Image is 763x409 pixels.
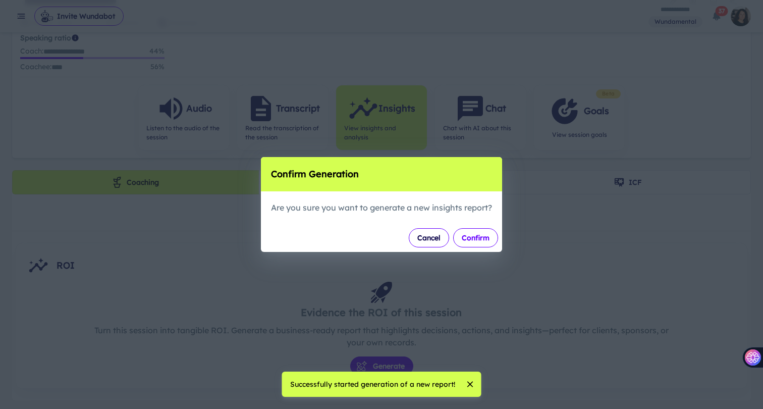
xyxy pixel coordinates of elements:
[409,228,449,247] button: Cancel
[290,375,455,394] div: Successfully started generation of a new report!
[463,377,477,391] button: close
[453,228,498,247] button: Confirm
[261,157,502,191] h2: Confirm Generation
[271,201,492,214] p: Are you sure you want to generate a new insights report?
